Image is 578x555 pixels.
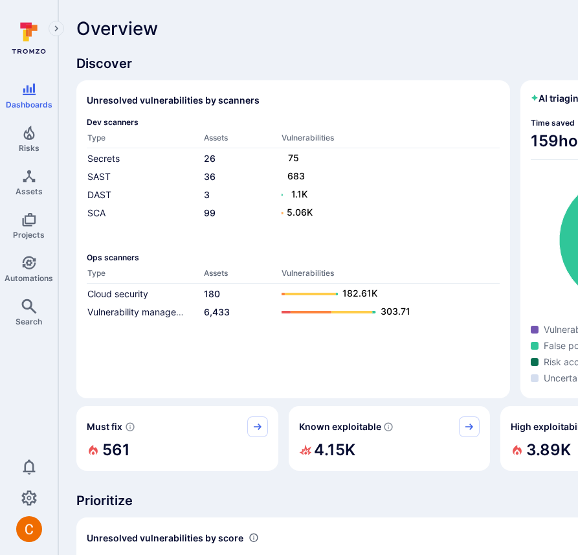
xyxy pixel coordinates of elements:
a: 6,433 [204,306,230,317]
text: 75 [288,152,299,163]
span: Search [16,317,42,326]
a: 303.71K [282,304,487,320]
text: 683 [287,170,305,181]
a: Secrets [87,153,120,164]
span: Known exploitable [299,420,381,433]
span: Assets [16,187,43,196]
th: Assets [203,132,281,148]
text: 1.1K [291,188,307,199]
text: 5.06K [287,207,313,218]
button: Expand navigation menu [49,21,64,36]
span: Dev scanners [87,117,500,127]
a: DAST [87,189,111,200]
span: Risks [19,143,39,153]
div: Camilo Rivera [16,516,42,542]
span: Projects [13,230,45,240]
i: Expand navigation menu [52,23,61,34]
svg: Confirmed exploitable by KEV [383,422,394,432]
text: 182.61K [342,288,377,299]
a: 182.61K [282,286,487,302]
h2: Unresolved vulnerabilities by scanners [87,94,260,107]
a: SAST [87,171,111,182]
a: 1.1K [282,187,487,203]
a: 3 [204,189,210,200]
h2: 3.89K [526,437,571,463]
a: 683 [282,169,487,185]
svg: Risk score >=40 , missed SLA [125,422,135,432]
span: Must fix [87,420,122,433]
div: Known exploitable [289,406,491,471]
th: Type [87,267,203,284]
a: 75 [282,151,487,166]
a: Cloud security [87,288,148,299]
a: 36 [204,171,216,182]
span: Automations [5,273,53,283]
a: 5.06K [282,205,487,221]
a: SCA [87,207,106,218]
th: Vulnerabilities [281,132,500,148]
span: Unresolved vulnerabilities by score [87,532,243,545]
span: Time saved [531,118,575,128]
img: ACg8ocJuq_DPPTkXyD9OlTnVLvDrpObecjcADscmEHLMiTyEnTELew=s96-c [16,516,42,542]
span: Dashboards [6,100,52,109]
th: Type [87,132,203,148]
a: 26 [204,153,216,164]
a: Vulnerability management [87,306,197,317]
div: Must fix [76,406,278,471]
th: Assets [203,267,281,284]
text: 303.71K [381,306,416,317]
a: 99 [204,207,216,218]
a: 180 [204,288,220,299]
h2: 561 [102,437,130,463]
h2: 4.15K [314,437,355,463]
div: Number of vulnerabilities in status 'Open' 'Triaged' and 'In process' grouped by score [249,531,259,545]
span: Overview [76,18,158,39]
span: Ops scanners [87,253,500,262]
th: Vulnerabilities [281,267,500,284]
